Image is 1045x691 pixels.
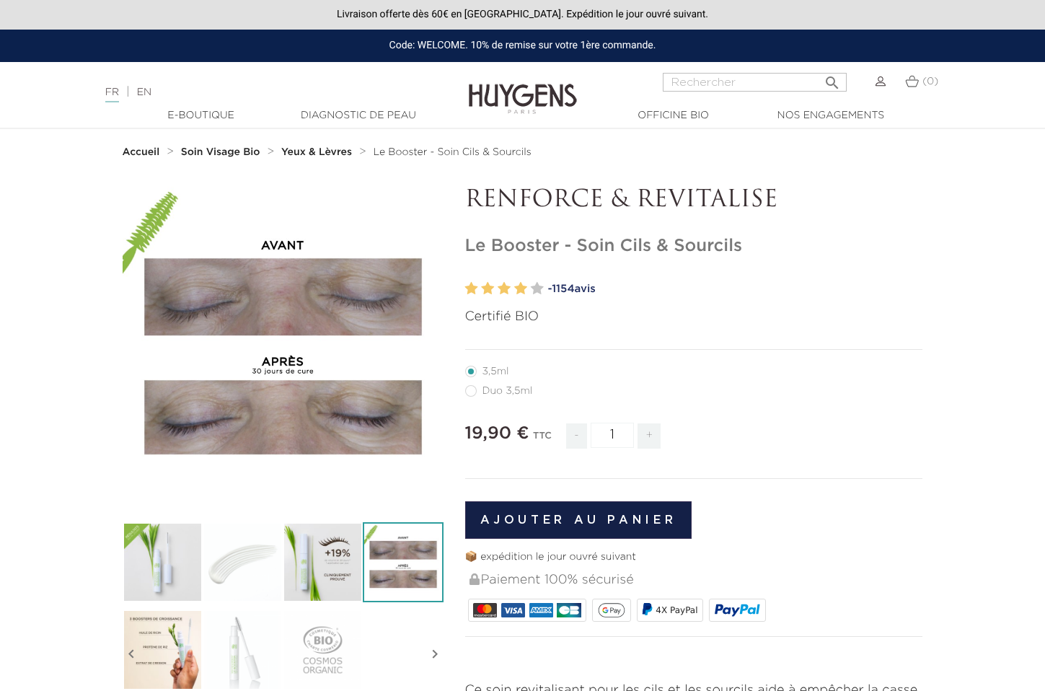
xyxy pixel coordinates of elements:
button:  [819,69,845,88]
a: FR [105,87,119,102]
a: Soin Visage Bio [181,146,264,158]
span: Le Booster - Soin Cils & Sourcils [373,147,531,157]
strong: Accueil [123,147,160,157]
img: google_pay [598,603,625,617]
i:  [123,618,140,690]
label: 5 [531,278,544,299]
input: Rechercher [663,73,847,92]
p: 📦 expédition le jour ouvré suivant [465,550,923,565]
img: CB_NATIONALE [557,603,581,617]
img: Paiement 100% sécurisé [469,573,480,585]
img: VISA [501,603,525,617]
i:  [824,70,841,87]
strong: Yeux & Lèvres [281,147,352,157]
a: Nos engagements [759,108,903,123]
img: AMEX [529,603,553,617]
a: -1154avis [548,278,923,300]
a: Diagnostic de peau [286,108,431,123]
img: MASTERCARD [473,603,497,617]
label: 2 [481,278,494,299]
label: 3 [498,278,511,299]
a: Yeux & Lèvres [281,146,356,158]
div: Paiement 100% sécurisé [468,565,923,596]
h1: Le Booster - Soin Cils & Sourcils [465,236,923,257]
div: | [98,84,425,101]
i:  [426,618,444,690]
span: + [638,423,661,449]
a: Le Booster - Soin Cils & Sourcils [373,146,531,158]
button: Ajouter au panier [465,501,692,539]
span: - [566,423,586,449]
p: RENFORCE & REVITALISE [465,187,923,214]
div: TTC [533,421,552,459]
span: (0) [922,76,938,87]
span: 19,90 € [465,425,529,442]
label: Duo 3,5ml [465,385,550,397]
label: 4 [514,278,527,299]
strong: Soin Visage Bio [181,147,260,157]
a: Accueil [123,146,163,158]
input: Quantité [591,423,634,448]
img: Le Booster - Soin Cils & Sourcils [123,522,203,602]
p: Certifié BIO [465,307,923,327]
a: Officine Bio [601,108,746,123]
span: 1154 [552,283,574,294]
a: E-Boutique [129,108,273,123]
label: 3,5ml [465,366,526,377]
a: EN [137,87,151,97]
label: 1 [465,278,478,299]
span: 4X PayPal [656,605,697,615]
img: Huygens [469,61,577,116]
